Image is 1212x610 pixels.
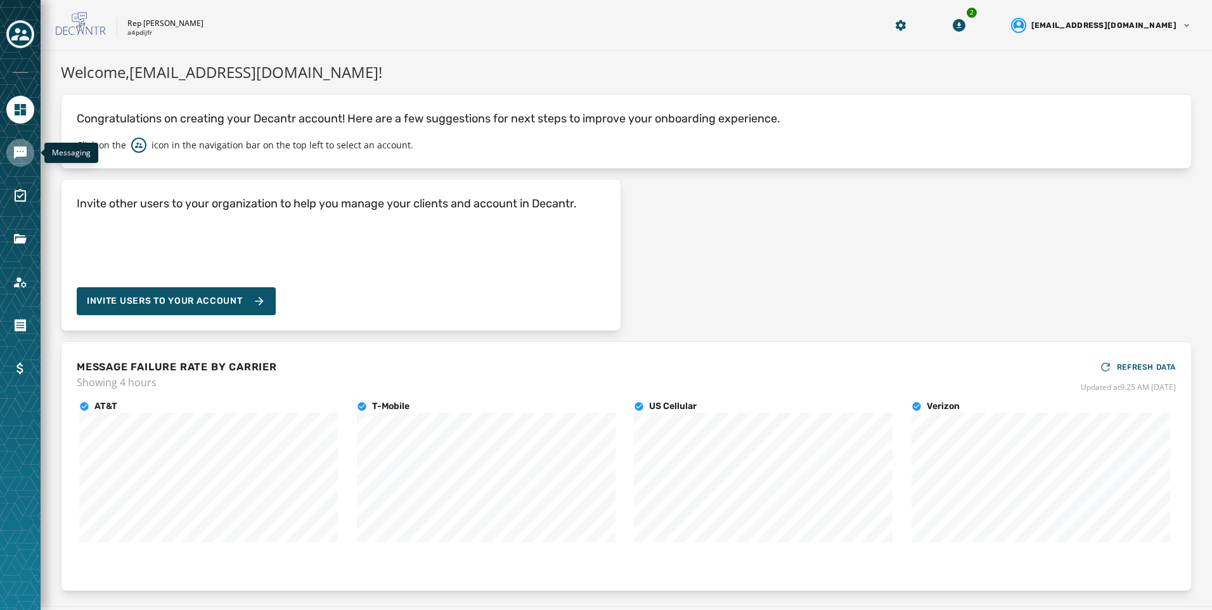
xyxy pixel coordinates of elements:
span: Showing 4 hours [77,375,277,390]
p: Rep [PERSON_NAME] [127,18,203,29]
div: 2 [965,6,978,19]
h4: Verizon [927,400,960,413]
a: Navigate to Account [6,268,34,296]
a: Navigate to Home [6,96,34,124]
span: Invite Users to your account [87,295,243,308]
p: Click on the [77,139,126,152]
h4: T-Mobile [372,400,409,413]
h4: US Cellular [649,400,697,413]
button: Toggle account select drawer [6,20,34,48]
span: [EMAIL_ADDRESS][DOMAIN_NAME] [1031,20,1177,30]
a: Navigate to Files [6,225,34,253]
h4: Invite other users to your organization to help you manage your clients and account in Decantr. [77,195,577,212]
button: User settings [1006,13,1197,38]
button: Manage global settings [889,14,912,37]
p: Congratulations on creating your Decantr account! Here are a few suggestions for next steps to im... [77,110,1176,127]
span: Updated at 9:25 AM [DATE] [1081,382,1176,393]
p: icon in the navigation bar on the top left to select an account. [151,139,413,152]
div: Messaging [44,143,98,163]
button: Download Menu [948,14,970,37]
button: REFRESH DATA [1099,357,1176,377]
p: a4pdijfr [127,29,152,38]
button: Invite Users to your account [77,287,276,315]
a: Navigate to Surveys [6,182,34,210]
a: Navigate to Messaging [6,139,34,167]
a: Navigate to Billing [6,354,34,382]
h4: AT&T [94,400,117,413]
span: REFRESH DATA [1117,362,1176,372]
h1: Welcome, [EMAIL_ADDRESS][DOMAIN_NAME] ! [61,61,1192,84]
h4: MESSAGE FAILURE RATE BY CARRIER [77,360,277,375]
a: Navigate to Orders [6,311,34,339]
